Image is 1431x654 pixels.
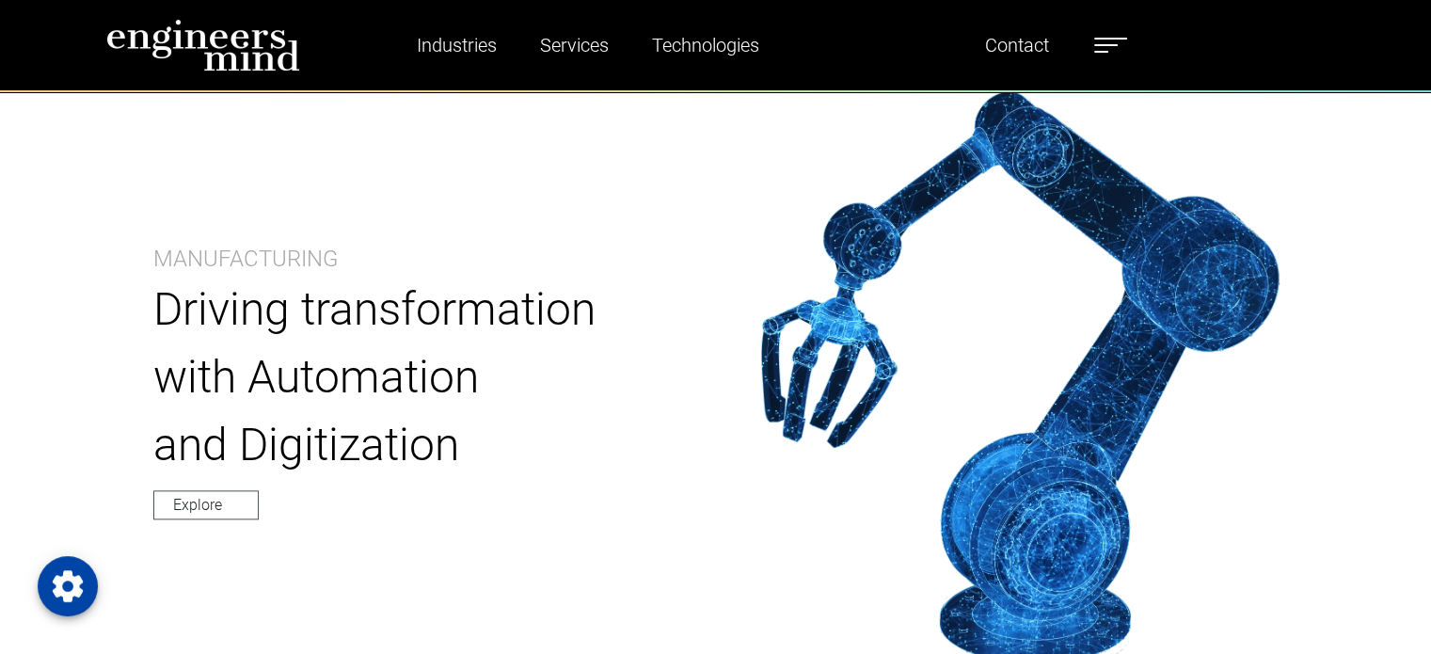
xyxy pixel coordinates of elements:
[153,343,669,411] p: with Automation
[106,19,300,72] img: logo
[153,490,259,519] a: Explore
[644,24,767,67] a: Technologies
[153,276,669,343] p: Driving transformation
[409,24,504,67] a: Industries
[533,24,616,67] a: Services
[153,242,338,276] p: Manufacturing
[153,411,669,479] p: and Digitization
[978,24,1057,67] a: Contact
